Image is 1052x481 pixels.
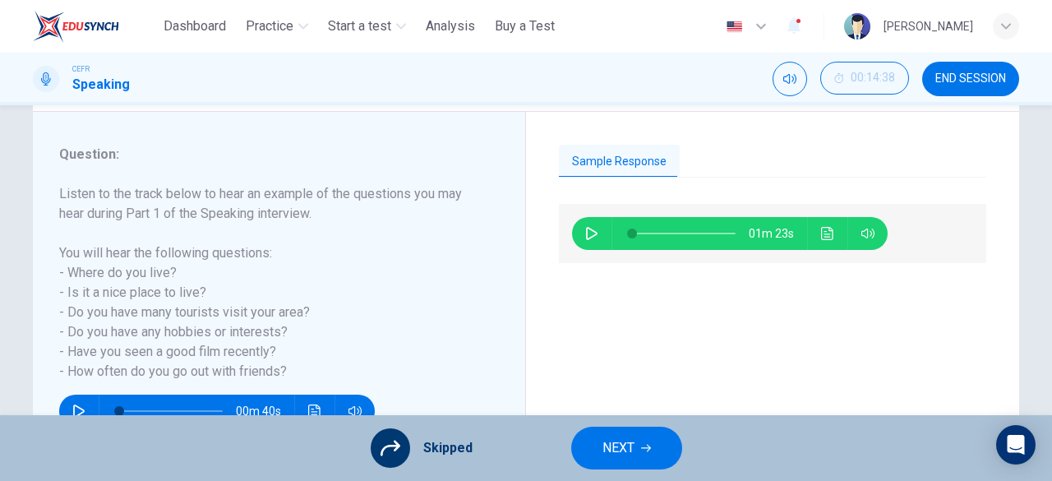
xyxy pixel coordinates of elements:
button: 00:14:38 [820,62,909,95]
span: 00m 40s [236,395,294,428]
span: Dashboard [164,16,226,36]
button: Buy a Test [488,12,561,41]
button: END SESSION [922,62,1019,96]
span: Start a test [328,16,391,36]
h1: Speaking [72,75,130,95]
div: [PERSON_NAME] [884,16,973,36]
img: en [724,21,745,33]
h6: Question : [59,145,479,164]
a: ELTC logo [33,10,157,43]
span: Skipped [423,438,473,458]
div: Open Intercom Messenger [996,425,1036,465]
button: Practice [239,12,315,41]
button: Analysis [419,12,482,41]
button: NEXT [571,427,682,469]
span: Practice [246,16,293,36]
img: ELTC logo [33,10,119,43]
div: Hide [820,62,909,96]
button: Start a test [321,12,413,41]
span: Buy a Test [495,16,555,36]
span: 00:14:38 [851,72,895,85]
button: Dashboard [157,12,233,41]
span: 01m 23s [749,217,807,250]
img: Profile picture [844,13,870,39]
button: Sample Response [559,145,680,179]
span: CEFR [72,63,90,75]
button: Click to see the audio transcription [814,217,841,250]
span: NEXT [602,437,634,460]
div: basic tabs example [559,145,986,179]
div: Mute [773,62,807,96]
button: Click to see the audio transcription [302,395,328,428]
span: Analysis [426,16,475,36]
h6: Listen to the track below to hear an example of the questions you may hear during Part 1 of the S... [59,184,479,382]
span: END SESSION [935,72,1006,86]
